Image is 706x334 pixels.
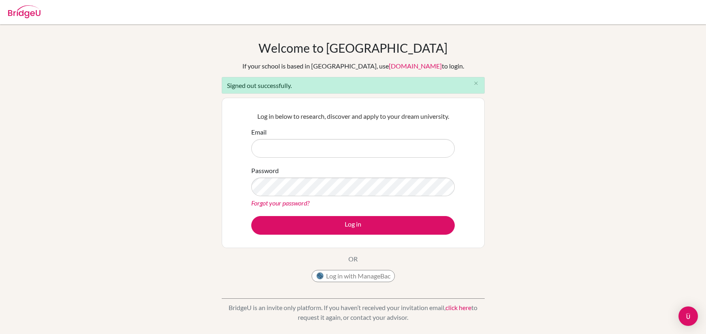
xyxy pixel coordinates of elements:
a: [DOMAIN_NAME] [389,62,442,70]
button: Log in [251,216,455,235]
label: Password [251,166,279,176]
img: Bridge-U [8,5,40,18]
i: close [473,80,479,86]
button: Log in with ManageBac [312,270,395,282]
a: Forgot your password? [251,199,310,207]
div: Open Intercom Messenger [678,306,698,326]
a: click here [445,304,471,311]
button: Close [468,77,484,90]
label: Email [251,127,267,137]
p: BridgeU is an invite only platform. If you haven’t received your invitation email, to request it ... [222,303,485,322]
div: If your school is based in [GEOGRAPHIC_DATA], use to login. [242,61,464,71]
div: Signed out successfully. [222,77,485,94]
p: OR [348,254,358,264]
p: Log in below to research, discover and apply to your dream university. [251,111,455,121]
h1: Welcome to [GEOGRAPHIC_DATA] [259,41,447,55]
